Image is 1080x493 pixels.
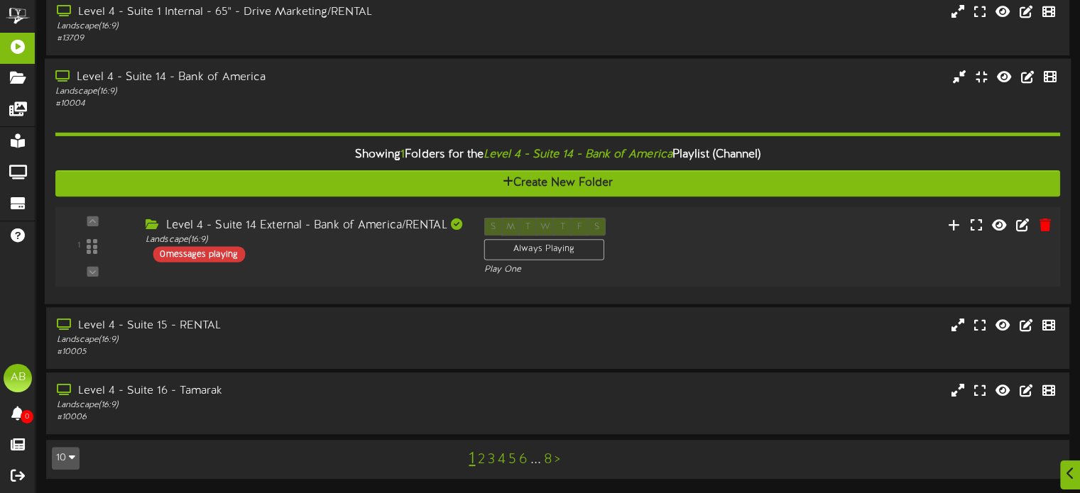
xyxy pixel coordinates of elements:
div: Level 4 - Suite 14 - Bank of America [55,69,462,85]
a: 5 [508,452,516,467]
div: Landscape ( 16:9 ) [55,85,462,97]
div: # 13709 [57,33,462,45]
a: 6 [519,452,528,467]
div: # 10005 [57,346,462,358]
button: Create New Folder [55,170,1060,196]
div: Always Playing [484,239,604,260]
span: 0 [21,410,33,423]
div: Level 4 - Suite 15 - RENTAL [57,318,462,334]
div: # 10004 [55,98,462,110]
div: Level 4 - Suite 16 - Tamarak [57,383,462,399]
div: AB [4,364,32,392]
a: 4 [498,452,506,467]
a: ... [530,452,541,467]
div: # 10006 [57,411,462,423]
i: Level 4 - Suite 14 - Bank of America [484,148,672,161]
div: Showing Folders for the Playlist (Channel) [45,140,1071,170]
div: 0 messages playing [153,246,245,262]
div: Landscape ( 16:9 ) [57,21,462,33]
div: Landscape ( 16:9 ) [57,334,462,346]
div: Level 4 - Suite 14 External - Bank of America/RENTAL [146,217,462,233]
div: Play One [484,263,716,275]
a: 8 [544,452,552,467]
button: 10 [52,447,80,470]
a: > [555,452,560,467]
div: Level 4 - Suite 1 Internal - 65" - Drive Marketing/RENTAL [57,4,462,21]
a: 1 [469,450,475,468]
div: Landscape ( 16:9 ) [57,399,462,411]
span: 1 [400,148,405,161]
a: 3 [488,452,495,467]
div: Landscape ( 16:9 ) [146,234,462,246]
a: 2 [478,452,485,467]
